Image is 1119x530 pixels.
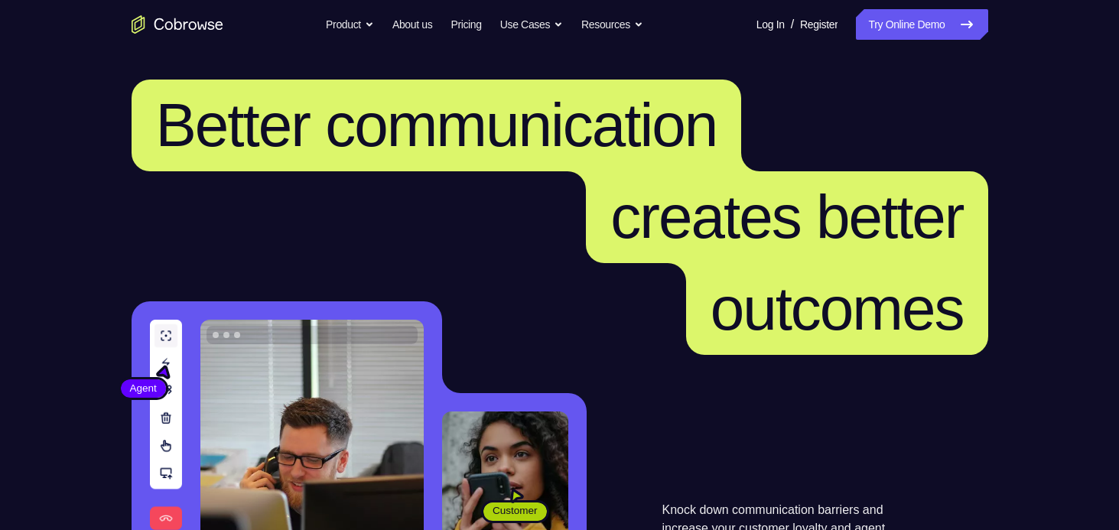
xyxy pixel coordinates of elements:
span: Better communication [156,91,717,159]
img: A series of tools used in co-browsing sessions [150,320,182,530]
a: Pricing [451,9,481,40]
span: creates better [610,183,963,251]
span: Agent [121,381,166,396]
a: Register [800,9,838,40]
a: Go to the home page [132,15,223,34]
a: Log In [756,9,785,40]
a: Try Online Demo [856,9,987,40]
span: Customer [483,503,547,519]
button: Resources [581,9,643,40]
button: Product [326,9,374,40]
span: / [791,15,794,34]
button: Use Cases [500,9,563,40]
a: About us [392,9,432,40]
span: outcomes [711,275,964,343]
